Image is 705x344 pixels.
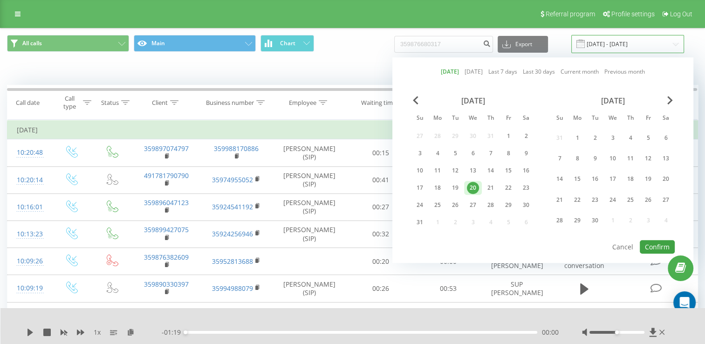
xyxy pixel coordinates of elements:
td: 00:01 [414,302,482,329]
a: 491781790790 [144,171,189,180]
div: 1 [502,130,514,142]
a: Previous month [604,68,645,76]
div: Mon Sep 22, 2025 [568,191,586,208]
div: 7 [485,147,497,159]
a: Last 7 days [488,68,517,76]
div: Call type [59,95,81,110]
div: Sun Sep 21, 2025 [551,191,568,208]
td: 00:15 [347,139,415,166]
td: 00:26 [347,275,415,302]
div: 18 [431,182,444,194]
div: 10:13:23 [17,225,41,243]
a: [DATE] [465,68,483,76]
div: Wed Sep 3, 2025 [604,129,622,146]
div: Sat Aug 2, 2025 [517,129,535,143]
div: 10:16:01 [17,198,41,216]
button: Chart [260,35,314,52]
div: Wed Sep 10, 2025 [604,150,622,167]
div: [DATE] [551,96,675,105]
div: Mon Aug 18, 2025 [429,181,446,195]
div: Sat Aug 23, 2025 [517,181,535,195]
div: Tue Aug 5, 2025 [446,146,464,160]
div: 26 [449,199,461,211]
div: Mon Sep 15, 2025 [568,171,586,188]
abbr: Friday [641,112,655,126]
div: 13 [467,165,479,177]
span: 00:00 [542,328,559,337]
div: 8 [571,152,583,165]
div: Sun Aug 10, 2025 [411,164,429,178]
a: 359988170886 [214,144,259,153]
div: 6 [660,132,672,144]
div: 25 [431,199,444,211]
div: Thu Aug 7, 2025 [482,146,500,160]
div: Status [101,99,119,107]
div: 4 [431,147,444,159]
a: 359897074797 [144,144,189,153]
div: Sat Aug 30, 2025 [517,198,535,212]
a: 359890330397 [144,280,189,289]
div: 11 [431,165,444,177]
div: 10:09:26 [17,252,41,270]
div: Accessibility label [184,330,187,334]
div: 30 [589,214,601,227]
td: [PERSON_NAME] (SIP) [272,139,347,166]
td: SUP [PERSON_NAME] [482,302,552,329]
div: 29 [502,199,514,211]
div: Tue Sep 23, 2025 [586,191,604,208]
div: 17 [414,182,426,194]
div: Tue Aug 19, 2025 [446,181,464,195]
abbr: Saturday [659,112,673,126]
div: Mon Aug 11, 2025 [429,164,446,178]
span: Log Out [670,10,692,18]
td: 00:27 [347,193,415,220]
div: Sat Sep 27, 2025 [657,191,675,208]
div: 12 [449,165,461,177]
span: All calls [22,40,42,47]
div: 15 [571,173,583,186]
div: 27 [660,194,672,206]
div: Fri Aug 29, 2025 [500,198,517,212]
div: Sat Aug 9, 2025 [517,146,535,160]
div: Mon Sep 8, 2025 [568,150,586,167]
span: 1 x [94,328,101,337]
span: - 01:19 [162,328,185,337]
div: 10:20:14 [17,171,41,189]
div: 9 [589,152,601,165]
div: 19 [642,173,654,186]
a: Last 30 days [523,68,555,76]
div: Open Intercom Messenger [673,291,696,314]
div: 27 [467,199,479,211]
div: 23 [520,182,532,194]
div: Sun Aug 3, 2025 [411,146,429,160]
a: 35974955052 [212,175,253,184]
a: [DATE] [441,68,459,76]
td: [PERSON_NAME] (SIP) [272,166,347,193]
div: 17 [607,173,619,186]
button: Cancel [607,240,638,254]
div: Thu Sep 25, 2025 [622,191,639,208]
div: Fri Sep 19, 2025 [639,171,657,188]
div: 5 [642,132,654,144]
div: Thu Sep 18, 2025 [622,171,639,188]
div: Sun Sep 7, 2025 [551,150,568,167]
td: 00:32 [347,302,415,329]
abbr: Sunday [553,112,567,126]
div: 11 [624,152,637,165]
div: 23 [589,194,601,206]
div: Fri Aug 22, 2025 [500,181,517,195]
div: 16 [589,173,601,186]
a: 35924256946 [212,229,253,238]
div: 21 [485,182,497,194]
td: [PERSON_NAME] (SIP) [272,220,347,248]
div: Thu Aug 28, 2025 [482,198,500,212]
span: No conversation [564,253,604,270]
div: Thu Aug 21, 2025 [482,181,500,195]
div: 1 [571,132,583,144]
div: 2 [589,132,601,144]
div: 14 [554,173,566,186]
div: 16 [520,165,532,177]
td: [DATE] [7,121,698,139]
div: Tue Aug 26, 2025 [446,198,464,212]
td: SUP [PERSON_NAME] [482,275,552,302]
